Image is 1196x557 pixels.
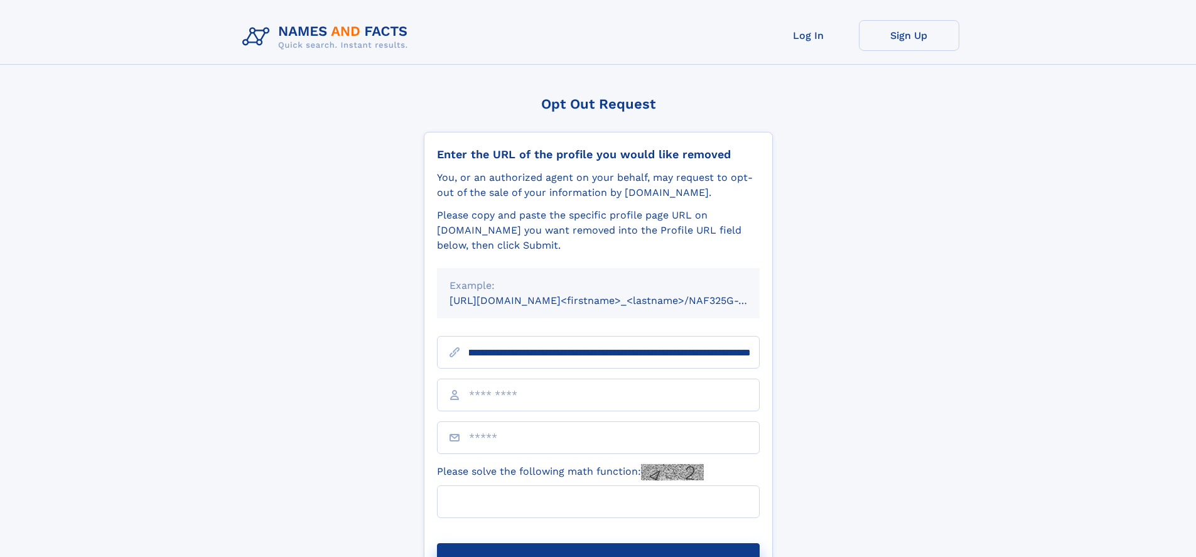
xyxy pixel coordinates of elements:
[237,20,418,54] img: Logo Names and Facts
[424,96,773,112] div: Opt Out Request
[758,20,859,51] a: Log In
[437,464,704,480] label: Please solve the following math function:
[450,278,747,293] div: Example:
[437,148,760,161] div: Enter the URL of the profile you would like removed
[437,170,760,200] div: You, or an authorized agent on your behalf, may request to opt-out of the sale of your informatio...
[450,295,784,306] small: [URL][DOMAIN_NAME]<firstname>_<lastname>/NAF325G-xxxxxxxx
[437,208,760,253] div: Please copy and paste the specific profile page URL on [DOMAIN_NAME] you want removed into the Pr...
[859,20,959,51] a: Sign Up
